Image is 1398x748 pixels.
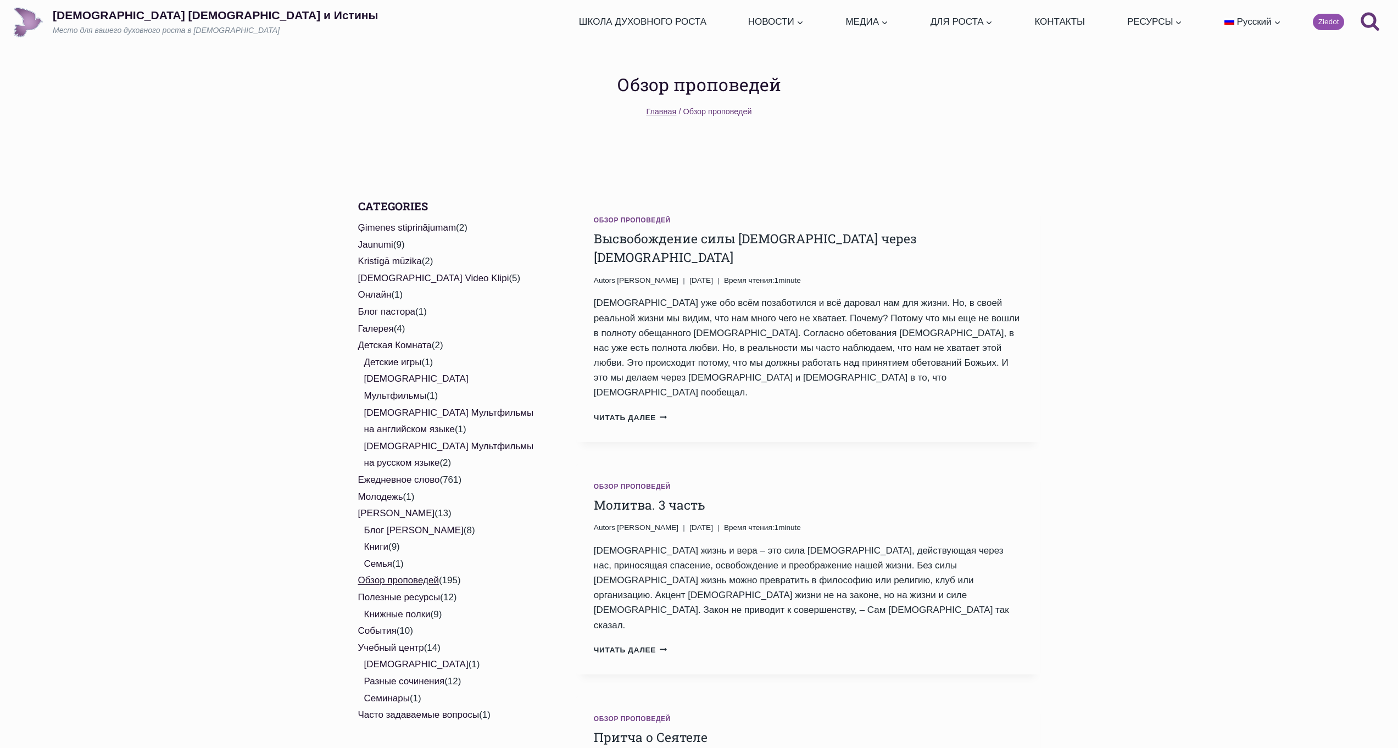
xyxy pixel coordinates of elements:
a: Молодежь [358,492,403,502]
a: Jaunumi [358,239,393,250]
span: МЕДИА [845,14,888,29]
a: Ежедневное слово [358,475,440,485]
time: [DATE] [689,522,713,534]
span: Autors [594,275,615,287]
h1: Обзор проповедей [617,71,781,98]
a: Книги [364,542,388,552]
a: Разные сочинения [364,676,445,686]
li: (1) [358,287,544,304]
li: (9) [364,606,544,623]
a: Главная [646,107,676,116]
li: (9) [364,539,544,556]
a: Kristīgā mūzika [358,256,422,266]
li: (1) [364,371,544,404]
li: (2) [358,220,544,237]
span: 1 [724,522,801,534]
li: (10) [358,623,544,640]
p: [DEMOGRAPHIC_DATA] жизнь и вера – это сила [DEMOGRAPHIC_DATA], действующая через нас, приносящая ... [594,543,1023,633]
p: Место для вашего духовного роста в [DEMOGRAPHIC_DATA] [53,25,378,36]
li: (1) [364,690,544,707]
li: (1) [364,556,544,573]
a: Обзор проповедей [594,715,671,723]
a: Обзор проповедей [594,483,671,490]
a: Часто задаваемые вопросы [358,710,480,720]
a: [DEMOGRAPHIC_DATA] Мультфильмы на английском языке [364,408,534,435]
p: [DEMOGRAPHIC_DATA] [DEMOGRAPHIC_DATA] и Истины [53,8,378,22]
a: Семинары [364,693,410,704]
a: Молитва. 3 часть [594,496,705,513]
li: (9) [358,237,544,254]
li: (1) [364,656,544,673]
span: ДЛЯ РОСТА [930,14,993,29]
a: Детские игры [364,357,422,367]
li: (12) [364,673,544,690]
span: minute [778,276,801,284]
li: (14) [358,640,544,707]
li: (12) [358,589,544,623]
span: РЕСУРСЫ [1127,14,1182,29]
time: [DATE] [689,275,713,287]
a: Учебный центр [358,643,424,653]
h2: Categories [358,198,544,214]
nav: Навигационные цепочки [646,105,751,118]
a: [DEMOGRAPHIC_DATA] Мультфильмы на русском языке [364,441,534,468]
li: (761) [358,472,544,489]
a: [DEMOGRAPHIC_DATA] Мультфильмы [364,373,469,401]
a: Притча о Сеятеле [594,729,708,745]
li: (8) [364,522,544,539]
a: [DEMOGRAPHIC_DATA] [364,659,469,669]
span: НОВОСТИ [748,14,804,29]
a: Блог [PERSON_NAME] [364,525,464,535]
li: (1) [364,405,544,438]
a: [DEMOGRAPHIC_DATA] Video Klipi [358,273,509,283]
li: (1) [358,707,544,724]
span: / [678,107,681,116]
li: (13) [358,505,544,572]
li: (2) [358,253,544,270]
span: Обзор проповедей [683,107,751,116]
button: Показать форму поиска [1355,7,1385,37]
span: Время чтения: [724,276,775,284]
a: Галерея [358,323,394,334]
a: Ģimenes stiprinājumam [358,222,456,233]
a: Читать далее [594,646,667,654]
a: Обзор проповедей [358,575,439,585]
li: (2) [358,337,544,472]
a: События [358,626,397,636]
a: Блог пастора [358,306,416,317]
a: Высвобождение силы [DEMOGRAPHIC_DATA] через [DEMOGRAPHIC_DATA] [594,230,917,266]
span: minute [778,523,801,532]
span: [PERSON_NAME] [617,276,678,284]
img: Draudze Gars un Patiesība [13,7,43,37]
li: (1) [358,489,544,506]
a: Книжные полки [364,609,431,619]
p: [DEMOGRAPHIC_DATA] уже обо всём позаботился и всё даровал нам для жизни. Но, в своей реальной жиз... [594,295,1023,400]
a: Ziedot [1313,14,1344,30]
a: Oнлайн [358,289,392,300]
a: Читать далее [594,414,667,422]
li: (2) [364,438,544,472]
a: Детская Комната [358,340,432,350]
span: Autors [594,522,615,534]
span: Время чтения: [724,523,775,532]
a: [PERSON_NAME] [358,508,435,518]
a: Обзор проповедей [594,216,671,224]
li: (1) [364,354,544,371]
a: Полезные ресурсы [358,592,441,602]
li: (1) [358,304,544,321]
a: Семья [364,559,392,569]
li: (195) [358,572,544,589]
span: [PERSON_NAME] [617,523,678,532]
a: [DEMOGRAPHIC_DATA] [DEMOGRAPHIC_DATA] и ИстиныМесто для вашего духовного роста в [DEMOGRAPHIC_DATA] [13,7,378,37]
li: (4) [358,321,544,338]
span: 1 [724,275,801,287]
span: Русский [1237,16,1272,27]
li: (5) [358,270,544,287]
